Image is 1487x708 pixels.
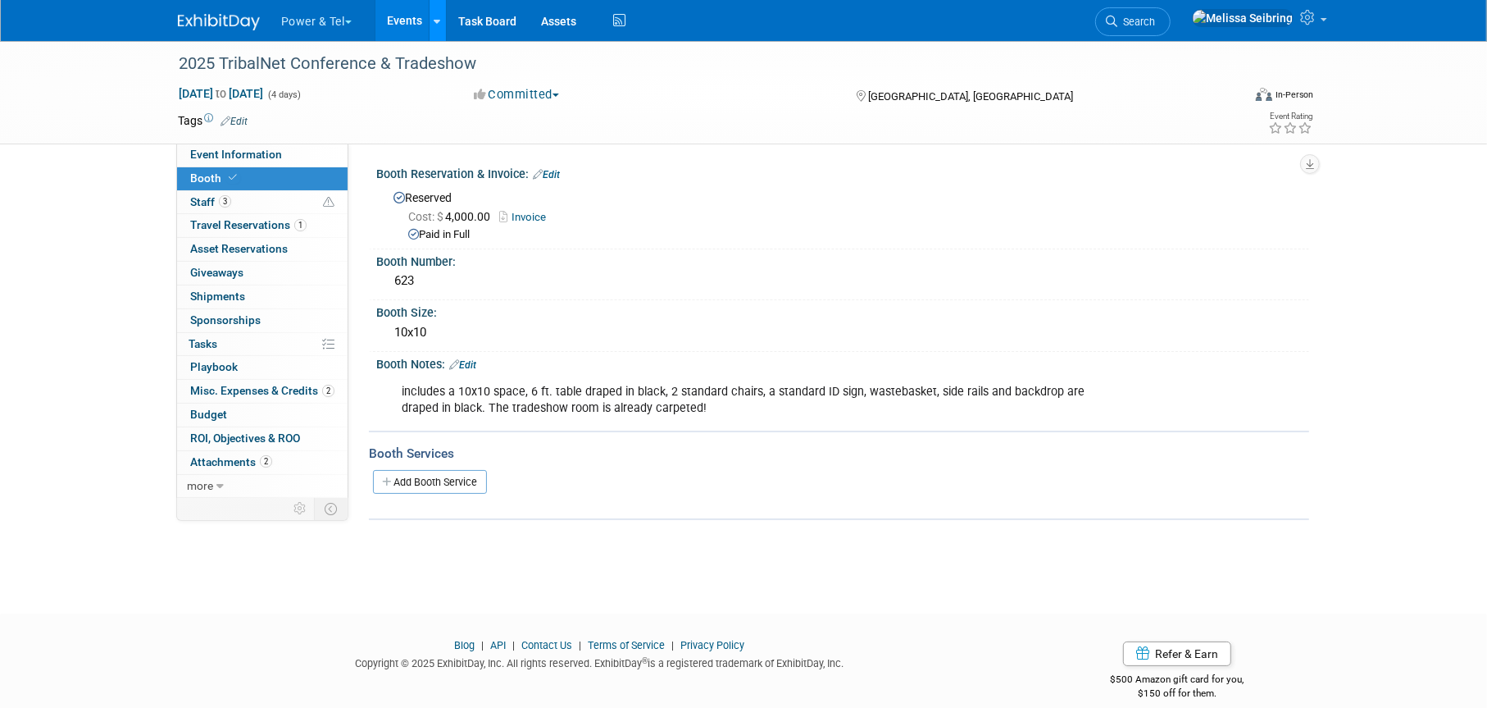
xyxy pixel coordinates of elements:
div: 10x10 [389,320,1297,345]
span: (4 days) [266,89,301,100]
span: Sponsorships [190,313,261,327]
span: 2 [260,455,272,468]
div: Booth Services [369,445,1309,463]
a: Sponsorships [177,309,348,332]
span: to [213,87,229,100]
img: Melissa Seibring [1192,9,1294,27]
div: Reserved [389,185,1297,243]
span: Playbook [190,360,238,373]
span: Tasks [189,337,217,350]
div: $500 Amazon gift card for you, [1045,662,1310,700]
div: Copyright © 2025 ExhibitDay, Inc. All rights reserved. ExhibitDay is a registered trademark of Ex... [178,652,1021,671]
a: Staff3 [177,191,348,214]
a: Blog [454,639,475,651]
a: Privacy Policy [680,639,744,651]
img: Format-Inperson.png [1256,88,1272,101]
div: Booth Number: [376,249,1309,270]
span: 4,000.00 [408,210,497,223]
span: | [508,639,519,651]
a: Travel Reservations1 [177,214,348,237]
div: Booth Reservation & Invoice: [376,162,1309,183]
a: Giveaways [177,262,348,285]
div: In-Person [1275,89,1313,101]
sup: ® [642,656,648,665]
span: [DATE] [DATE] [178,86,264,101]
a: Invoice [499,211,554,223]
a: Shipments [177,285,348,308]
a: Add Booth Service [373,470,487,494]
div: Paid in Full [408,227,1297,243]
span: | [575,639,585,651]
img: ExhibitDay [178,14,260,30]
a: Terms of Service [588,639,665,651]
div: Booth Notes: [376,352,1309,373]
span: Attachments [190,455,272,468]
td: Personalize Event Tab Strip [286,498,315,519]
div: 2025 TribalNet Conference & Tradeshow [173,49,1216,79]
a: API [490,639,506,651]
span: Potential Scheduling Conflict -- at least one attendee is tagged in another overlapping event. [323,195,334,210]
a: Edit [221,116,248,127]
span: 3 [219,195,231,208]
a: Event Information [177,144,348,167]
span: Asset Reservations [190,242,288,255]
a: Attachments2 [177,451,348,474]
a: Refer & Earn [1123,642,1231,666]
span: Event Information [190,148,282,161]
a: Contact Us [521,639,572,651]
div: $150 off for them. [1045,687,1310,701]
span: 2 [322,385,334,397]
span: Budget [190,408,227,421]
span: 1 [294,219,307,231]
span: ROI, Objectives & ROO [190,432,300,445]
i: Booth reservation complete [229,173,237,182]
a: more [177,475,348,498]
a: ROI, Objectives & ROO [177,427,348,450]
div: Booth Size: [376,300,1309,321]
a: Edit [533,169,560,180]
div: Event Rating [1268,112,1312,121]
td: Toggle Event Tabs [315,498,348,519]
td: Tags [178,112,248,129]
a: Search [1095,7,1171,36]
span: Shipments [190,290,245,303]
span: Giveaways [190,266,243,279]
span: | [477,639,488,651]
span: Travel Reservations [190,218,307,231]
span: Cost: $ [408,210,445,223]
span: [GEOGRAPHIC_DATA], [GEOGRAPHIC_DATA] [868,90,1073,103]
span: more [187,479,213,492]
a: Budget [177,404,348,427]
button: Committed [468,86,566,103]
span: Misc. Expenses & Credits [190,384,334,397]
a: Edit [449,359,476,371]
span: Staff [190,195,231,208]
a: Misc. Expenses & Credits2 [177,380,348,403]
div: 623 [389,268,1297,294]
a: Asset Reservations [177,238,348,261]
span: Search [1117,16,1155,28]
div: includes a 10x10 space, 6 ft. table draped in black, 2 standard chairs, a standard ID sign, waste... [390,376,1129,425]
div: Event Format [1144,85,1313,110]
a: Tasks [177,333,348,356]
a: Playbook [177,356,348,379]
span: | [667,639,678,651]
span: Booth [190,171,240,185]
a: Booth [177,167,348,190]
